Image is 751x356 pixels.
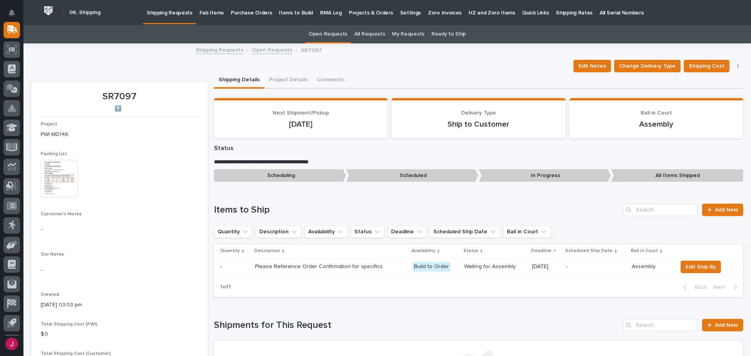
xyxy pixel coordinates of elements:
[579,120,734,129] p: Assembly
[623,319,697,331] input: Search
[686,262,716,272] span: Edit Ship By
[41,152,67,156] span: Packing List
[566,263,625,270] p: -
[41,225,198,234] p: -
[431,25,466,43] a: Ready to Ship
[252,45,292,54] a: Open Requests
[388,225,427,238] button: Deadline
[611,169,743,182] p: All Items Shipped
[677,284,710,291] button: Back
[715,207,738,213] span: Add New
[214,258,743,275] tr: -- Please Reference Order Confirmation for specifics.Build to OrderWaiting for Assembly[DATE]-Ass...
[346,169,478,182] p: Scheduled
[273,110,329,116] span: Next Shipment/Pickup
[214,145,743,152] p: Status
[713,284,730,291] span: Next
[351,225,384,238] button: Status
[4,5,20,21] button: Notifications
[411,247,435,255] p: Availability
[532,263,560,270] p: [DATE]
[715,322,738,328] span: Add New
[392,25,424,43] a: My Requests
[255,263,392,270] p: Please Reference Order Confirmation for specifics.
[461,110,496,116] span: Delivery Type
[214,277,237,297] p: 1 of 1
[312,72,349,89] button: Comments
[479,169,611,182] p: In Progress
[531,247,552,255] p: Deadline
[623,204,697,216] input: Search
[464,263,526,270] p: Waiting for Assembly
[41,106,195,112] p: ⬆️
[41,91,198,102] p: SR7097
[214,204,620,216] h1: Items to Ship
[702,319,743,331] a: Add New
[301,45,322,54] p: SR7097
[41,292,59,297] span: Created
[196,45,243,54] a: Shipping Requests
[214,225,253,238] button: Quantity
[689,61,724,71] span: Shipping Cost
[309,25,347,43] a: Open Requests
[220,262,224,270] p: -
[220,247,240,255] p: Quantity
[632,263,671,270] p: Assembly
[41,351,111,356] span: Total Shipping Cost (Customer)
[214,72,264,89] button: Shipping Details
[573,60,611,72] button: Edit Notes
[254,247,280,255] p: Description
[690,284,707,291] span: Back
[619,61,676,71] span: Change Delivery Type
[10,9,20,22] div: Notifications
[631,247,658,255] p: Ball in Court
[41,212,82,216] span: Customer's Notes
[579,61,606,71] span: Edit Notes
[614,60,681,72] button: Change Delivery Type
[223,120,378,129] p: [DATE]
[412,262,451,272] div: Build to Order
[401,120,556,129] p: Ship to Customer
[503,225,551,238] button: Ball in Court
[41,266,198,274] p: -
[684,60,729,72] button: Shipping Cost
[641,110,672,116] span: Ball in Court
[681,261,721,273] button: Edit Ship By
[464,247,478,255] p: Status
[702,204,743,216] a: Add New
[41,131,198,139] p: PWI MD146
[41,122,57,127] span: Project
[41,4,56,18] img: Workspace Logo
[565,247,613,255] p: Scheduled Ship Date
[41,301,198,309] p: [DATE] 03:03 pm
[305,225,348,238] button: Availability
[354,25,385,43] a: All Requests
[214,169,346,182] p: Scheduling
[41,322,97,327] span: Total Shipping Cost (PWI)
[256,225,302,238] button: Description
[214,320,620,331] h1: Shipments for This Request
[4,336,20,352] button: users-avatar
[430,225,500,238] button: Scheduled Ship Date
[41,252,64,257] span: Our Notes
[264,72,312,89] button: Project Details
[41,330,198,338] p: $ 0
[710,284,743,291] button: Next
[69,9,101,16] h2: 06. Shipping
